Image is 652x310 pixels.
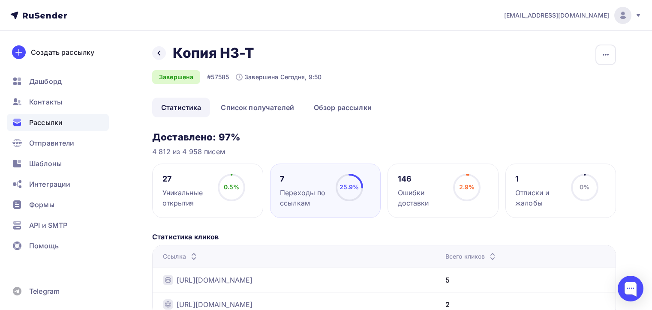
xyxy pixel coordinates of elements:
[280,174,328,184] div: 7
[177,299,253,310] a: [URL][DOMAIN_NAME]
[162,188,210,208] div: Уникальные открытия
[398,188,446,208] div: Ошибки доставки
[177,275,253,285] a: [URL][DOMAIN_NAME]
[459,183,475,191] span: 2.9%
[31,47,94,57] div: Создать рассылку
[7,114,109,131] a: Рассылки
[152,98,210,117] a: Статистика
[207,73,229,81] div: #57585
[504,7,642,24] a: [EMAIL_ADDRESS][DOMAIN_NAME]
[212,98,303,117] a: Список получателей
[152,70,200,84] div: Завершена
[445,275,450,285] div: 5
[340,183,359,191] span: 25.9%
[580,183,589,191] span: 0%
[515,174,563,184] div: 1
[152,146,616,157] div: 4 812 из 4 958 писем
[29,138,75,148] span: Отправители
[7,73,109,90] a: Дашборд
[398,174,446,184] div: 146
[29,117,63,128] span: Рассылки
[29,220,67,230] span: API и SMTP
[445,299,450,310] div: 2
[29,200,54,210] span: Формы
[236,73,321,81] div: Завершена Сегодня, 9:50
[7,93,109,110] a: Контакты
[515,188,563,208] div: Отписки и жалобы
[280,188,328,208] div: Переходы по ссылкам
[152,131,616,143] h3: Доставлено: 97%
[173,45,254,62] h2: Копия H3-T
[152,232,616,242] h5: Статистика кликов
[163,252,199,261] div: Ссылка
[305,98,381,117] a: Обзор рассылки
[7,134,109,152] a: Отправители
[224,183,240,191] span: 0.5%
[29,241,59,251] span: Помощь
[29,97,62,107] span: Контакты
[29,179,70,189] span: Интеграции
[7,196,109,213] a: Формы
[445,252,498,261] div: Всего кликов
[29,158,62,169] span: Шаблоны
[162,174,210,184] div: 27
[29,76,62,86] span: Дашборд
[504,11,609,20] span: [EMAIL_ADDRESS][DOMAIN_NAME]
[7,155,109,172] a: Шаблоны
[29,286,60,296] span: Telegram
